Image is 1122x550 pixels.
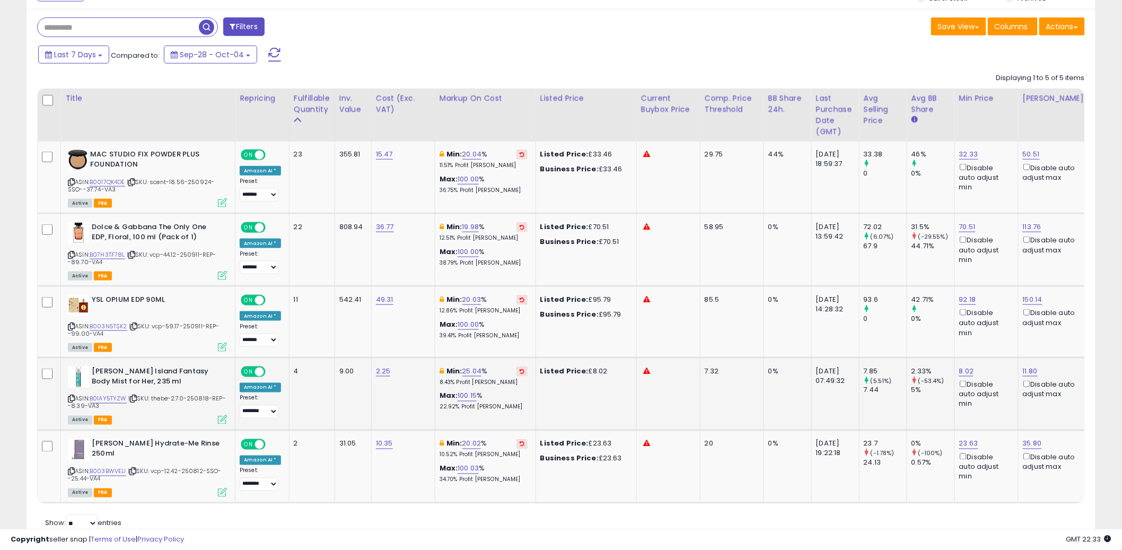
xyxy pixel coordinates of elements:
span: Compared to: [111,50,160,60]
span: ON [242,368,255,377]
div: 0% [768,439,803,449]
a: 113.76 [1023,222,1041,232]
div: £23.63 [540,439,628,449]
a: 15.47 [376,149,393,160]
span: ON [242,296,255,305]
b: [PERSON_NAME] Hydrate-Me Rinse 250ml [92,439,221,461]
div: [DATE] 14:28:32 [816,295,851,314]
a: 100.00 [458,174,479,185]
div: £95.79 [540,295,628,304]
span: OFF [264,368,281,377]
b: Listed Price: [540,222,589,232]
div: Amazon AI * [240,239,281,248]
div: Disable auto adjust min [959,379,1010,409]
div: 7.32 [705,366,756,376]
a: 36.77 [376,222,394,232]
div: 355.81 [339,150,363,159]
span: All listings currently available for purchase on Amazon [68,488,92,497]
b: Listed Price: [540,366,589,376]
div: [DATE] 13:59:42 [816,222,851,241]
a: Privacy Policy [137,534,184,544]
div: Last Purchase Date (GMT) [816,93,855,137]
div: 0 [864,314,907,324]
div: 7.44 [864,386,907,395]
div: 0.57% [911,458,954,468]
div: Title [65,93,231,104]
i: Revert to store-level Min Markup [520,297,524,302]
div: Repricing [240,93,285,104]
b: Dolce & Gabbana The Only One EDP, Floral, 100 ml (Pack of 1) [92,222,221,245]
p: 22.92% Profit [PERSON_NAME] [440,404,528,411]
div: % [440,464,528,484]
a: 50.51 [1023,149,1040,160]
div: Cost (Exc. VAT) [376,93,431,115]
div: Amazon AI * [240,311,281,321]
i: This overrides the store level min markup for this listing [440,151,444,158]
div: 29.75 [705,150,756,159]
span: | SKU: scent-18.56-250924-SSO--37.74-VA3 [68,178,214,194]
div: Preset: [240,250,281,274]
span: Show: entries [45,518,121,528]
div: Avg Selling Price [864,93,902,126]
a: 100.03 [458,464,479,474]
div: ASIN: [68,439,227,496]
div: Min Price [959,93,1014,104]
a: 100.00 [458,247,479,257]
div: 24.13 [864,458,907,468]
span: | SKU: vcp-59.17-250911-REP--99.00-VA4 [68,322,220,338]
span: | SKU: vcp-12.42-250812-SSO--25.44-VA4 [68,467,222,483]
b: YSL OPIUM EDP 90ML [92,295,221,308]
small: (5.51%) [871,377,892,385]
div: % [440,320,528,339]
button: Sep-28 - Oct-04 [164,46,257,64]
p: 10.52% Profit [PERSON_NAME] [440,451,528,459]
div: Fulfillable Quantity [294,93,330,115]
span: Columns [995,21,1028,32]
span: All listings currently available for purchase on Amazon [68,416,92,425]
span: ON [242,151,255,160]
b: Business Price: [540,237,599,247]
div: 808.94 [339,222,363,232]
div: 93.6 [864,295,907,304]
span: FBA [94,488,112,497]
div: 0% [768,295,803,304]
div: 72.02 [864,222,907,232]
div: Disable auto adjust min [959,162,1010,192]
p: 12.86% Profit [PERSON_NAME] [440,307,528,315]
a: 100.15 [458,391,477,401]
b: Max: [440,391,458,401]
div: £70.51 [540,237,628,247]
b: Max: [440,174,458,184]
i: Revert to store-level Min Markup [520,152,524,157]
div: 23.7 [864,439,907,449]
b: Min: [446,149,462,159]
span: ON [242,440,255,449]
b: [PERSON_NAME] Island Fantasy Body Mist for Her, 235 ml [92,366,221,389]
a: 100.00 [458,319,479,330]
a: 20.02 [462,439,481,449]
b: Min: [446,222,462,232]
div: 23 [294,150,327,159]
div: % [440,150,528,169]
a: B01AY5TYZW [90,395,127,404]
div: % [440,295,528,315]
div: Preset: [240,467,281,491]
div: Disable auto adjust min [959,234,1010,265]
img: 41liSJyAZ1L._SL40_.jpg [68,366,89,388]
div: Displaying 1 to 5 of 5 items [996,73,1085,83]
b: Listed Price: [540,294,589,304]
button: Filters [223,18,265,36]
div: Avg BB Share [911,93,950,115]
div: 0% [768,366,803,376]
p: 12.51% Profit [PERSON_NAME] [440,234,528,242]
div: % [440,366,528,386]
a: Terms of Use [91,534,136,544]
div: 22 [294,222,327,232]
a: B0017QK4DE [90,178,125,187]
button: Columns [988,18,1038,36]
div: % [440,391,528,411]
span: 2025-10-12 22:33 GMT [1066,534,1111,544]
div: Amazon AI * [240,383,281,392]
b: Listed Price: [540,149,589,159]
a: 19.98 [462,222,479,232]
